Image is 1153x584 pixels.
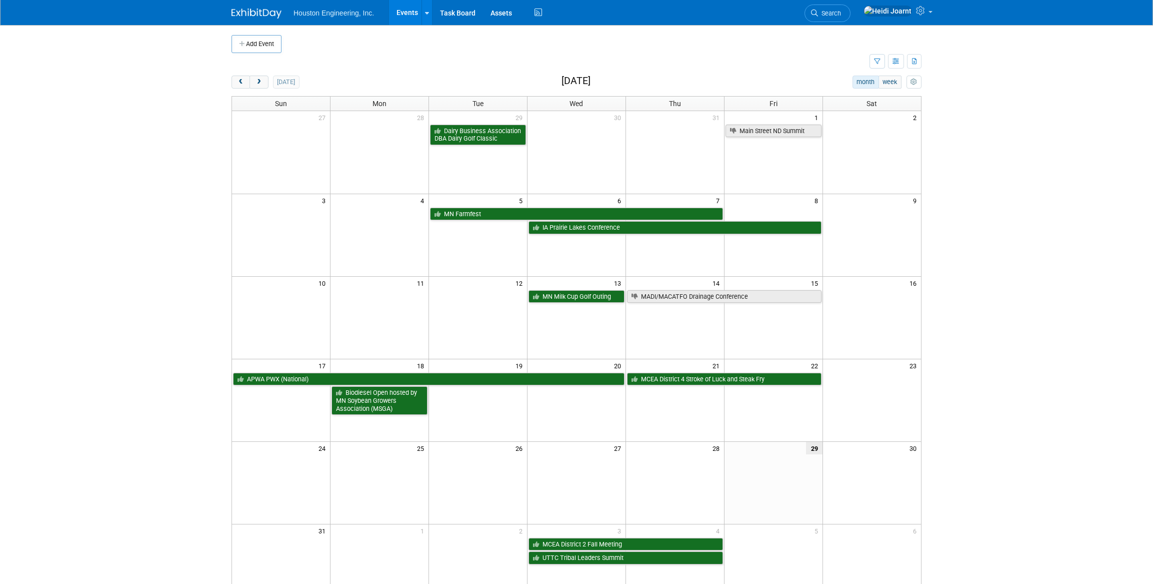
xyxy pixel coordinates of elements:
span: 4 [419,194,428,207]
i: Personalize Calendar [910,79,917,86]
button: [DATE] [273,76,299,89]
span: 29 [806,442,822,454]
span: Search [818,10,841,17]
a: Main Street ND Summit [725,125,821,138]
button: month [852,76,879,89]
span: 20 [613,359,625,372]
span: 16 [908,277,921,289]
button: next [249,76,268,89]
span: 25 [416,442,428,454]
span: 10 [317,277,330,289]
a: Dairy Business Association DBA Dairy Golf Classic [430,125,526,145]
span: 27 [317,111,330,124]
span: 17 [317,359,330,372]
span: 24 [317,442,330,454]
span: Wed [569,100,583,108]
span: 13 [613,277,625,289]
span: 30 [613,111,625,124]
span: 15 [810,277,822,289]
span: 31 [317,524,330,537]
a: MCEA District 2 Fall Meeting [528,538,723,551]
a: MCEA District 4 Stroke of Luck and Steak Fry [627,373,821,386]
span: 5 [518,194,527,207]
span: Thu [669,100,681,108]
a: IA Prairie Lakes Conference [528,221,821,234]
span: 1 [813,111,822,124]
button: Add Event [231,35,281,53]
a: MADI/MACATFO Drainage Conference [627,290,821,303]
a: UTTC Tribal Leaders Summit [528,551,723,564]
span: 23 [908,359,921,372]
a: Search [804,5,850,22]
button: prev [231,76,250,89]
span: 19 [514,359,527,372]
span: 5 [813,524,822,537]
span: 12 [514,277,527,289]
span: Sun [275,100,287,108]
img: ExhibitDay [231,9,281,19]
span: 28 [711,442,724,454]
span: Tue [472,100,483,108]
span: 4 [715,524,724,537]
a: MN Farmfest [430,208,723,221]
button: week [878,76,901,89]
span: Fri [769,100,777,108]
img: Heidi Joarnt [863,6,912,17]
span: 31 [711,111,724,124]
span: 29 [514,111,527,124]
span: 2 [912,111,921,124]
span: 3 [616,524,625,537]
h2: [DATE] [561,76,590,87]
span: 30 [908,442,921,454]
span: 21 [711,359,724,372]
a: MN Milk Cup Golf Outing [528,290,624,303]
span: 22 [810,359,822,372]
span: 1 [419,524,428,537]
a: Biodiesel Open hosted by MN Soybean Growers Association (MSGA) [331,386,427,415]
span: 2 [518,524,527,537]
button: myCustomButton [906,76,921,89]
span: 6 [616,194,625,207]
span: 7 [715,194,724,207]
span: 14 [711,277,724,289]
span: 11 [416,277,428,289]
a: APWA PWX (National) [233,373,624,386]
span: 28 [416,111,428,124]
span: 26 [514,442,527,454]
span: Mon [372,100,386,108]
span: 8 [813,194,822,207]
span: 9 [912,194,921,207]
span: Sat [866,100,877,108]
span: Houston Engineering, Inc. [293,9,374,17]
span: 27 [613,442,625,454]
span: 18 [416,359,428,372]
span: 6 [912,524,921,537]
span: 3 [321,194,330,207]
